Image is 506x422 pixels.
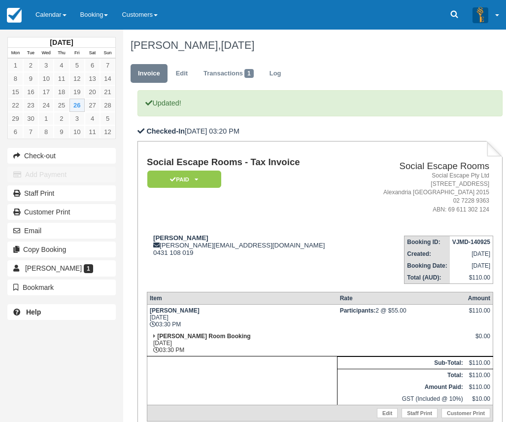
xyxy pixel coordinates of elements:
[147,292,337,304] th: Item
[38,59,54,72] a: 3
[100,72,115,85] a: 14
[54,112,69,125] a: 2
[7,148,116,164] button: Check-out
[153,234,208,242] strong: [PERSON_NAME]
[8,112,23,125] a: 29
[452,239,490,246] strong: VJMD-140925
[147,330,337,356] td: [DATE] 03:30 PM
[69,125,85,139] a: 10
[450,272,493,284] td: $110.00
[7,280,116,295] button: Bookmark
[8,48,23,59] th: Mon
[23,112,38,125] a: 30
[85,125,100,139] a: 11
[38,85,54,99] a: 17
[262,64,289,83] a: Log
[405,260,450,272] th: Booking Date:
[23,72,38,85] a: 9
[100,99,115,112] a: 28
[7,8,22,23] img: checkfront-main-nav-mini-logo.png
[466,292,493,304] th: Amount
[100,112,115,125] a: 5
[69,72,85,85] a: 12
[54,99,69,112] a: 25
[54,48,69,59] th: Thu
[8,99,23,112] a: 22
[23,125,38,139] a: 7
[466,369,493,381] td: $110.00
[147,304,337,330] td: [DATE] 03:30 PM
[466,356,493,369] td: $110.00
[85,112,100,125] a: 4
[150,307,200,314] strong: [PERSON_NAME]
[147,170,218,188] a: Paid
[8,59,23,72] a: 1
[8,72,23,85] a: 8
[362,172,489,214] address: Social Escape Pty Ltd [STREET_ADDRESS] Alexandria [GEOGRAPHIC_DATA] 2015 02 7228 9363 ABN: 69 611...
[69,85,85,99] a: 19
[337,393,466,405] td: GST (Included @ 10%)
[405,236,450,248] th: Booking ID:
[362,161,489,172] h2: Social Escape Rooms
[50,38,73,46] strong: [DATE]
[468,307,490,322] div: $110.00
[69,59,85,72] a: 5
[23,48,38,59] th: Tue
[38,112,54,125] a: 1
[100,48,115,59] th: Sun
[466,393,493,405] td: $10.00
[7,167,116,182] button: Add Payment
[100,59,115,72] a: 7
[38,125,54,139] a: 8
[100,85,115,99] a: 21
[340,307,376,314] strong: Participants
[147,157,358,168] h1: Social Escape Rooms - Tax Invoice
[7,185,116,201] a: Staff Print
[54,59,69,72] a: 4
[441,408,490,418] a: Customer Print
[23,99,38,112] a: 23
[147,234,358,256] div: [PERSON_NAME][EMAIL_ADDRESS][DOMAIN_NAME] 0431 108 019
[54,125,69,139] a: 9
[405,248,450,260] th: Created:
[8,125,23,139] a: 6
[131,39,495,51] h1: [PERSON_NAME],
[337,381,466,393] th: Amount Paid:
[196,64,261,83] a: Transactions1
[450,248,493,260] td: [DATE]
[466,381,493,393] td: $110.00
[137,126,502,137] p: [DATE] 03:20 PM
[337,292,466,304] th: Rate
[69,112,85,125] a: 3
[8,85,23,99] a: 15
[54,85,69,99] a: 18
[450,260,493,272] td: [DATE]
[244,69,254,78] span: 1
[405,272,450,284] th: Total (AUD):
[38,99,54,112] a: 24
[38,72,54,85] a: 10
[25,264,82,272] span: [PERSON_NAME]
[85,48,100,59] th: Sat
[147,171,221,188] em: Paid
[84,264,93,273] span: 1
[221,39,254,51] span: [DATE]
[337,356,466,369] th: Sub-Total:
[337,369,466,381] th: Total:
[7,204,116,220] a: Customer Print
[69,99,85,112] a: 26
[169,64,195,83] a: Edit
[146,127,185,135] b: Checked-In
[131,64,168,83] a: Invoice
[85,72,100,85] a: 13
[100,125,115,139] a: 12
[69,48,85,59] th: Fri
[402,408,438,418] a: Staff Print
[85,85,100,99] a: 20
[26,308,41,316] b: Help
[85,59,100,72] a: 6
[23,59,38,72] a: 2
[377,408,398,418] a: Edit
[7,223,116,239] button: Email
[54,72,69,85] a: 11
